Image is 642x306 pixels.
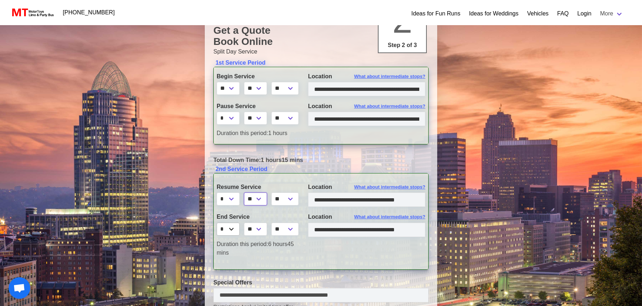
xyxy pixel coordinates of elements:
[557,9,569,18] a: FAQ
[211,240,303,257] div: 6 hours
[354,184,425,191] span: What about intermediate stops?
[308,73,332,79] span: Location
[381,41,423,50] p: Step 2 of 3
[354,73,425,80] span: What about intermediate stops?
[59,5,119,20] a: [PHONE_NUMBER]
[596,6,628,21] a: More
[211,129,431,138] div: 1 hours
[217,183,297,191] label: Resume Service
[469,9,519,18] a: Ideas for Weddings
[213,278,429,287] label: Special Offers
[308,103,332,109] span: Location
[527,9,549,18] a: Vehicles
[213,47,429,56] p: Split Day Service
[577,9,591,18] a: Login
[208,156,434,164] div: 1 hours
[308,183,425,191] label: Location
[9,277,30,299] a: Open chat
[217,72,297,81] label: Begin Service
[213,157,261,163] span: Total Down Time:
[217,241,294,256] span: 45 mins
[213,25,429,47] h1: Get a Quote Book Online
[354,213,425,221] span: What about intermediate stops?
[411,9,460,18] a: Ideas for Fun Runs
[308,213,425,221] label: Location
[217,102,297,111] label: Pause Service
[217,130,268,136] span: Duration this period:
[10,8,54,18] img: MotorToys Logo
[282,157,303,163] span: 15 mins
[217,213,297,221] label: End Service
[217,241,268,247] span: Duration this period:
[354,103,425,110] span: What about intermediate stops?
